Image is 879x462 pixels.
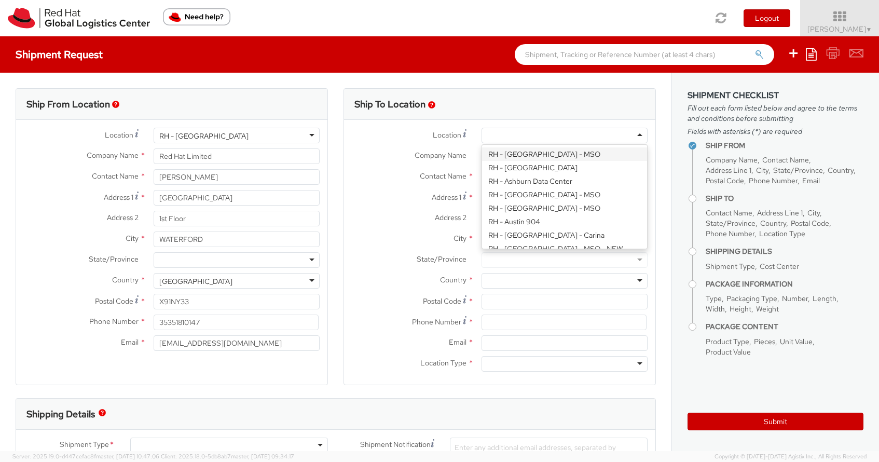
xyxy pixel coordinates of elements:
span: State/Province [706,219,756,228]
span: Server: 2025.19.0-d447cefac8f [12,453,159,460]
span: Postal Code [423,296,461,306]
div: RH - [GEOGRAPHIC_DATA] [159,131,249,141]
span: Length [813,294,836,303]
span: Address 2 [107,213,139,222]
span: Shipment Notification [360,439,431,450]
span: Phone Number [706,229,754,238]
h4: Ship From [706,142,863,150]
h4: Package Content [706,323,863,331]
span: Weight [756,304,779,314]
h4: Shipment Request [16,49,103,60]
span: City [454,234,466,243]
h3: Ship To Location [354,99,425,110]
span: Phone Number [89,317,139,326]
span: Type [706,294,722,303]
span: Location Type [420,358,466,368]
div: [GEOGRAPHIC_DATA] [159,276,232,287]
div: RH - [GEOGRAPHIC_DATA] - MSO [482,147,647,161]
span: Height [730,304,751,314]
h4: Shipping Details [706,248,863,255]
span: Location [105,130,133,140]
span: Product Type [706,337,749,346]
div: RH - [GEOGRAPHIC_DATA] [482,161,647,174]
span: Address 2 [435,213,466,222]
span: Phone Number [412,317,461,327]
span: Company Name [706,155,758,165]
input: Shipment, Tracking or Reference Number (at least 4 chars) [515,44,774,65]
h3: Ship From Location [26,99,110,110]
h4: Ship To [706,195,863,202]
span: Product Value [706,347,751,357]
div: RH - [GEOGRAPHIC_DATA] - MSO [482,201,647,215]
h4: Package Information [706,280,863,288]
span: Address 1 [432,193,461,202]
span: [PERSON_NAME] [807,24,872,34]
div: RH - [GEOGRAPHIC_DATA] - MSO - NEW [482,242,647,255]
span: Postal Code [791,219,829,228]
span: Company Name [415,151,466,160]
div: RH - Austin 904 [482,215,647,228]
span: Location [433,130,461,140]
span: Country [828,166,854,175]
span: ▼ [866,25,872,34]
span: Address 1 [104,193,133,202]
span: Phone Number [749,176,798,185]
span: Postal Code [95,296,133,306]
span: City [807,208,820,218]
div: RH - [GEOGRAPHIC_DATA] - MSO [482,188,647,201]
span: Client: 2025.18.0-5db8ab7 [161,453,294,460]
h3: Shipment Checklist [688,91,863,100]
span: Contact Name [706,208,752,218]
span: Copyright © [DATE]-[DATE] Agistix Inc., All Rights Reserved [715,453,867,461]
span: Country [760,219,786,228]
span: Shipment Type [60,439,109,451]
span: Number [782,294,808,303]
button: Logout [744,9,790,27]
span: State/Province [773,166,823,175]
span: Country [440,275,466,284]
span: Packaging Type [726,294,777,303]
span: Company Name [87,151,139,160]
span: master, [DATE] 10:47:06 [96,453,159,460]
span: Width [706,304,725,314]
span: Unit Value [780,337,813,346]
span: Contact Name [762,155,809,165]
span: Postal Code [706,176,744,185]
span: Cost Center [760,262,799,271]
button: Need help? [163,8,230,25]
span: City [126,234,139,243]
button: Submit [688,413,863,430]
span: Email [449,337,466,347]
span: Location Type [759,229,805,238]
div: RH - Ashburn Data Center [482,174,647,188]
span: Contact Name [420,171,466,181]
span: master, [DATE] 09:34:17 [231,453,294,460]
span: Email [802,176,820,185]
h3: Shipping Details [26,409,95,419]
span: Country [112,275,139,284]
span: Fields with asterisks (*) are required [688,126,863,137]
span: Pieces [754,337,775,346]
span: Fill out each form listed below and agree to the terms and conditions before submitting [688,103,863,124]
span: Shipment Type [706,262,755,271]
span: Address Line 1 [706,166,751,175]
span: Address Line 1 [757,208,803,218]
span: Email [121,337,139,347]
span: Contact Name [92,171,139,181]
div: RH - [GEOGRAPHIC_DATA] - Carina [482,228,647,242]
span: State/Province [89,254,139,264]
span: City [756,166,768,175]
img: rh-logistics-00dfa346123c4ec078e1.svg [8,8,150,29]
span: State/Province [417,254,466,264]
